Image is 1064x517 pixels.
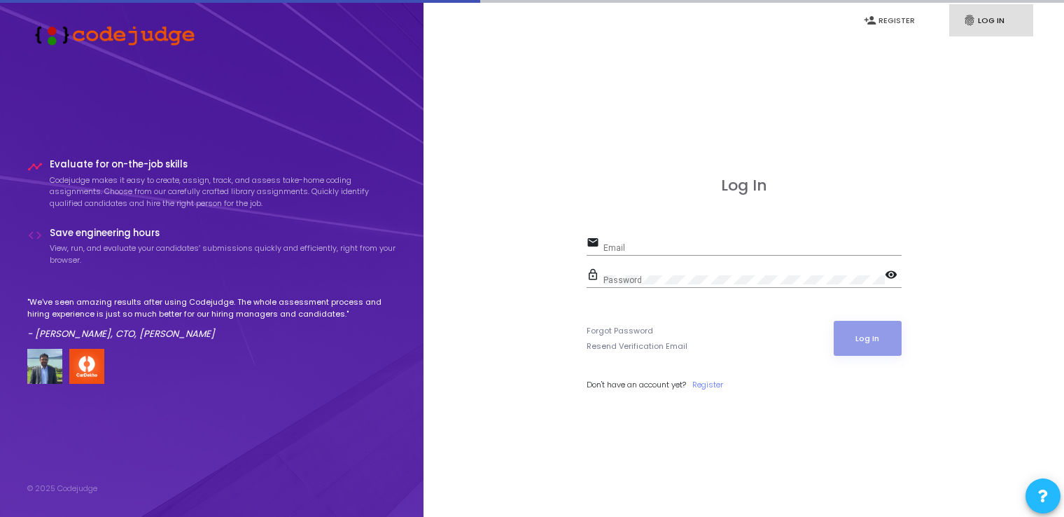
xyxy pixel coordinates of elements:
i: timeline [27,159,43,174]
p: "We've seen amazing results after using Codejudge. The whole assessment process and hiring experi... [27,296,397,319]
h3: Log In [587,177,902,195]
span: Don't have an account yet? [587,379,686,390]
mat-icon: visibility [885,268,902,284]
a: person_addRegister [850,4,934,37]
a: Resend Verification Email [587,340,687,352]
h4: Evaluate for on-the-job skills [50,159,397,170]
i: person_add [864,14,876,27]
input: Email [603,243,902,253]
p: View, run, and evaluate your candidates’ submissions quickly and efficiently, right from your bro... [50,242,397,266]
i: fingerprint [963,14,976,27]
i: code [27,228,43,243]
img: user image [27,349,62,384]
mat-icon: lock_outline [587,268,603,284]
div: © 2025 Codejudge [27,483,97,495]
button: Log In [834,321,902,356]
a: fingerprintLog In [949,4,1033,37]
h4: Save engineering hours [50,228,397,239]
img: company-logo [69,349,104,384]
a: Forgot Password [587,325,653,337]
p: Codejudge makes it easy to create, assign, track, and assess take-home coding assignments. Choose... [50,174,397,209]
a: Register [692,379,723,391]
mat-icon: email [587,235,603,252]
em: - [PERSON_NAME], CTO, [PERSON_NAME] [27,327,215,340]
